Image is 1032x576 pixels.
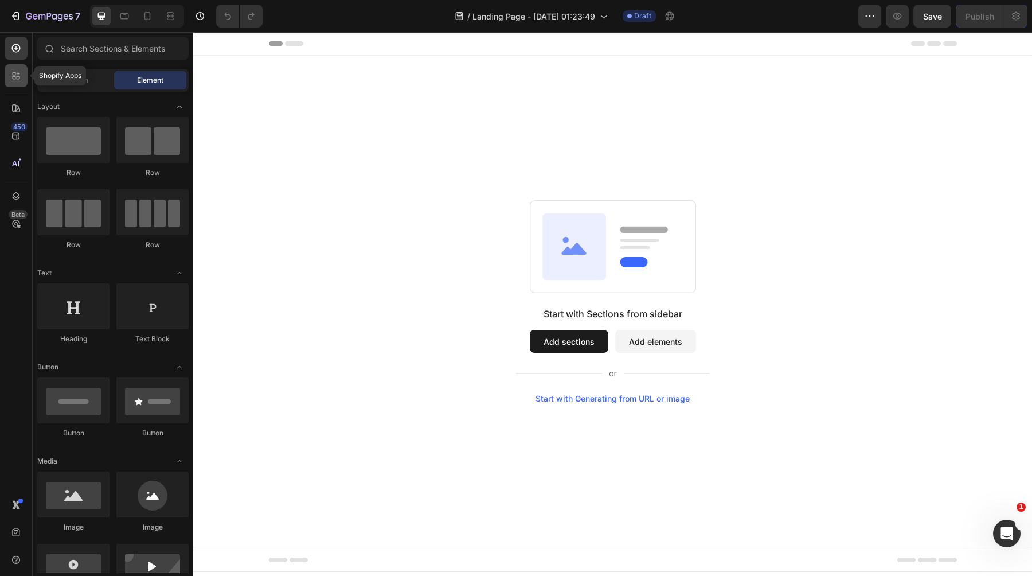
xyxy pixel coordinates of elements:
div: Row [116,168,189,178]
div: Undo/Redo [216,5,263,28]
div: Row [37,168,110,178]
span: Button [37,362,58,372]
div: Text Block [116,334,189,344]
iframe: Intercom live chat [993,520,1021,547]
div: Row [37,240,110,250]
span: Landing Page - [DATE] 01:23:49 [472,10,595,22]
span: Toggle open [170,452,189,470]
span: / [467,10,470,22]
div: Heading [37,334,110,344]
span: Toggle open [170,358,189,376]
div: Image [37,522,110,532]
span: Layout [37,102,60,112]
div: Publish [965,10,994,22]
button: Add elements [422,298,503,321]
span: Save [923,11,942,21]
span: Toggle open [170,264,189,282]
span: Section [64,75,88,85]
input: Search Sections & Elements [37,37,189,60]
iframe: Design area [193,32,1032,576]
span: Element [137,75,163,85]
span: 1 [1017,503,1026,512]
div: Button [37,428,110,438]
div: Start with Generating from URL or image [342,362,497,371]
span: Text [37,268,52,278]
button: Publish [956,5,1004,28]
div: Image [116,522,189,532]
div: Start with Sections from sidebar [350,275,489,289]
span: Toggle open [170,98,189,116]
div: Button [116,428,189,438]
div: Beta [9,210,28,219]
div: Row [116,240,189,250]
button: Save [913,5,951,28]
p: 7 [75,9,80,23]
button: 7 [5,5,85,28]
span: Media [37,456,57,466]
button: Add sections [337,298,415,321]
div: 450 [11,122,28,131]
span: Draft [634,11,651,21]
